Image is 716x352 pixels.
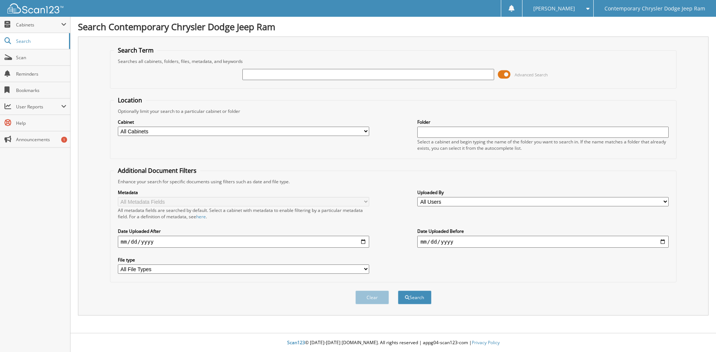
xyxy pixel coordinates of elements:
[398,291,431,304] button: Search
[16,38,65,44] span: Search
[16,136,66,143] span: Announcements
[287,339,305,346] span: Scan123
[118,236,369,248] input: start
[417,228,669,234] label: Date Uploaded Before
[118,189,369,196] label: Metadata
[114,46,157,54] legend: Search Term
[16,54,66,61] span: Scan
[16,87,66,93] span: Bookmarks
[78,20,709,33] h1: Search Contemporary Chrysler Dodge Jeep Ram
[118,228,369,234] label: Date Uploaded After
[114,167,200,175] legend: Additional Document Filters
[604,6,705,11] span: Contemporary Chrysler Dodge Jeep Ram
[355,291,389,304] button: Clear
[114,96,146,104] legend: Location
[70,334,716,352] div: © [DATE]-[DATE] [DOMAIN_NAME]. All rights reserved | appg04-scan123-com |
[417,119,669,125] label: Folder
[16,71,66,77] span: Reminders
[61,137,67,143] div: 1
[118,207,369,220] div: All metadata fields are searched by default. Select a cabinet with metadata to enable filtering b...
[16,120,66,126] span: Help
[472,339,500,346] a: Privacy Policy
[417,139,669,151] div: Select a cabinet and begin typing the name of the folder you want to search in. If the name match...
[114,178,673,185] div: Enhance your search for specific documents using filters such as date and file type.
[16,104,61,110] span: User Reports
[118,257,369,263] label: File type
[515,72,548,77] span: Advanced Search
[114,108,673,114] div: Optionally limit your search to a particular cabinet or folder
[7,3,63,13] img: scan123-logo-white.svg
[196,213,206,220] a: here
[533,6,575,11] span: [PERSON_NAME]
[114,58,673,64] div: Searches all cabinets, folders, files, metadata, and keywords
[118,119,369,125] label: Cabinet
[417,189,669,196] label: Uploaded By
[16,22,61,28] span: Cabinets
[417,236,669,248] input: end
